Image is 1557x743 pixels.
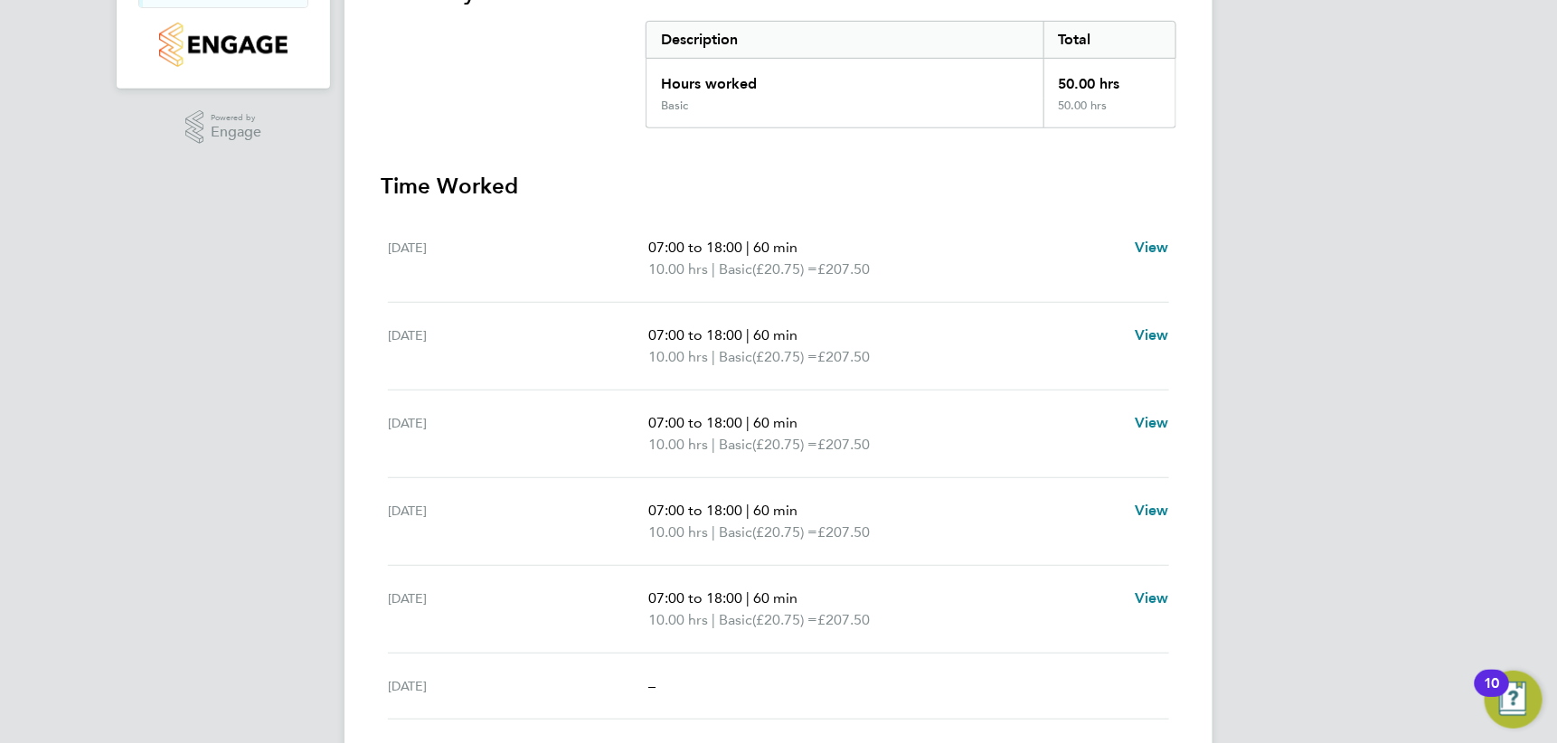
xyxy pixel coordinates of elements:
[719,346,752,368] span: Basic
[712,523,715,541] span: |
[746,414,750,431] span: |
[138,23,308,67] a: Go to home page
[388,412,648,456] div: [DATE]
[753,589,797,607] span: 60 min
[746,326,750,343] span: |
[648,611,708,628] span: 10.00 hrs
[185,110,262,145] a: Powered byEngage
[1135,239,1169,256] span: View
[1135,412,1169,434] a: View
[753,239,797,256] span: 60 min
[1135,414,1169,431] span: View
[712,611,715,628] span: |
[648,677,656,694] span: –
[1135,326,1169,343] span: View
[388,500,648,543] div: [DATE]
[719,522,752,543] span: Basic
[719,259,752,280] span: Basic
[817,611,870,628] span: £207.50
[817,348,870,365] span: £207.50
[211,110,261,126] span: Powered by
[648,260,708,277] span: 10.00 hrs
[746,502,750,519] span: |
[648,523,708,541] span: 10.00 hrs
[1043,22,1175,58] div: Total
[646,59,1043,99] div: Hours worked
[752,436,817,453] span: (£20.75) =
[648,589,742,607] span: 07:00 to 18:00
[1485,671,1543,729] button: Open Resource Center, 10 new notifications
[746,589,750,607] span: |
[381,172,1176,201] h3: Time Worked
[753,414,797,431] span: 60 min
[817,436,870,453] span: £207.50
[719,609,752,631] span: Basic
[648,414,742,431] span: 07:00 to 18:00
[1135,324,1169,346] a: View
[648,502,742,519] span: 07:00 to 18:00
[1135,502,1169,519] span: View
[661,99,688,113] div: Basic
[388,588,648,631] div: [DATE]
[712,260,715,277] span: |
[1135,589,1169,607] span: View
[648,348,708,365] span: 10.00 hrs
[752,348,817,365] span: (£20.75) =
[211,125,261,140] span: Engage
[646,22,1043,58] div: Description
[1484,683,1500,707] div: 10
[388,237,648,280] div: [DATE]
[817,260,870,277] span: £207.50
[1135,237,1169,259] a: View
[746,239,750,256] span: |
[646,21,1176,128] div: Summary
[1135,588,1169,609] a: View
[752,523,817,541] span: (£20.75) =
[753,326,797,343] span: 60 min
[159,23,287,67] img: countryside-properties-logo-retina.png
[712,436,715,453] span: |
[719,434,752,456] span: Basic
[388,324,648,368] div: [DATE]
[712,348,715,365] span: |
[752,611,817,628] span: (£20.75) =
[388,675,648,697] div: [DATE]
[752,260,817,277] span: (£20.75) =
[817,523,870,541] span: £207.50
[648,436,708,453] span: 10.00 hrs
[1135,500,1169,522] a: View
[1043,59,1175,99] div: 50.00 hrs
[648,326,742,343] span: 07:00 to 18:00
[648,239,742,256] span: 07:00 to 18:00
[1043,99,1175,127] div: 50.00 hrs
[753,502,797,519] span: 60 min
